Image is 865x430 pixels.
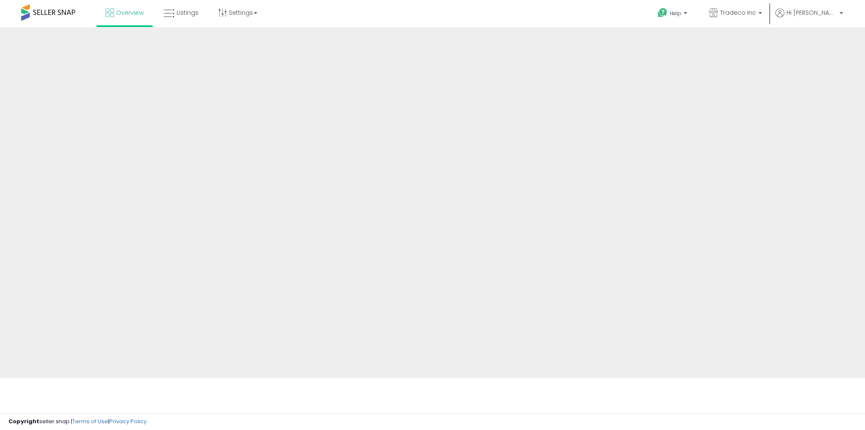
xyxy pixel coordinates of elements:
a: Help [651,1,696,27]
span: Overview [116,8,144,17]
a: Hi [PERSON_NAME] [775,8,843,27]
span: Help [670,10,681,17]
span: Hi [PERSON_NAME] [786,8,837,17]
span: Tradeco Inc [720,8,756,17]
span: Listings [177,8,199,17]
i: Get Help [657,8,668,18]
